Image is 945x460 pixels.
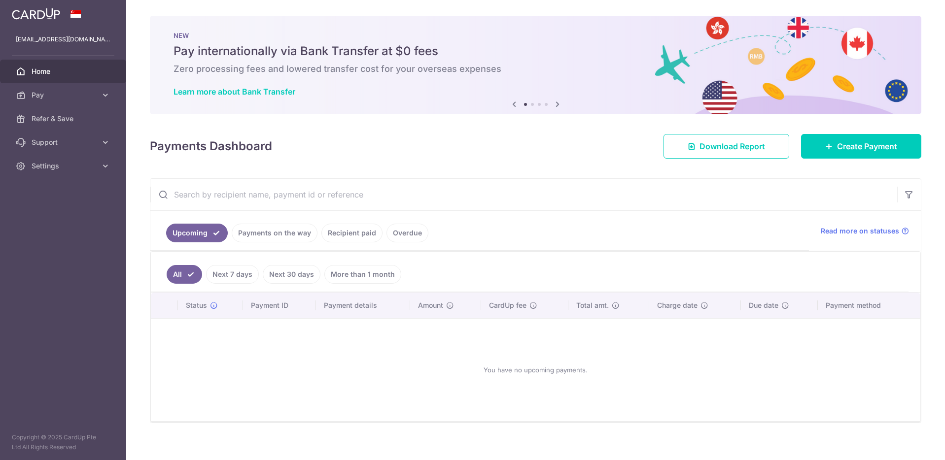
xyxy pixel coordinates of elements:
a: All [167,265,202,284]
img: Bank transfer banner [150,16,921,114]
p: NEW [174,32,898,39]
span: Status [186,300,207,310]
a: Next 7 days [206,265,259,284]
span: Refer & Save [32,114,97,124]
a: Recipient paid [321,224,383,242]
h4: Payments Dashboard [150,137,272,155]
a: Create Payment [801,134,921,159]
span: Total amt. [576,300,609,310]
th: Payment details [316,293,410,318]
a: Read more on statuses [821,226,909,236]
th: Payment method [818,293,920,318]
th: Payment ID [243,293,316,318]
span: Support [32,137,97,147]
img: CardUp [12,8,60,20]
p: [EMAIL_ADDRESS][DOMAIN_NAME] [16,34,110,44]
span: Download Report [700,140,765,152]
a: Upcoming [166,224,228,242]
span: Pay [32,90,97,100]
span: Home [32,66,97,76]
a: More than 1 month [324,265,401,284]
span: Due date [749,300,778,310]
span: Charge date [657,300,698,310]
a: Next 30 days [263,265,320,284]
input: Search by recipient name, payment id or reference [150,179,897,210]
a: Payments on the way [232,224,317,242]
span: Create Payment [837,140,897,152]
span: Read more on statuses [821,226,899,236]
a: Learn more about Bank Transfer [174,87,295,97]
a: Overdue [386,224,428,242]
a: Download Report [664,134,789,159]
span: CardUp fee [489,300,526,310]
span: Amount [418,300,443,310]
h5: Pay internationally via Bank Transfer at $0 fees [174,43,898,59]
div: You have no upcoming payments. [163,327,909,413]
span: Settings [32,161,97,171]
h6: Zero processing fees and lowered transfer cost for your overseas expenses [174,63,898,75]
